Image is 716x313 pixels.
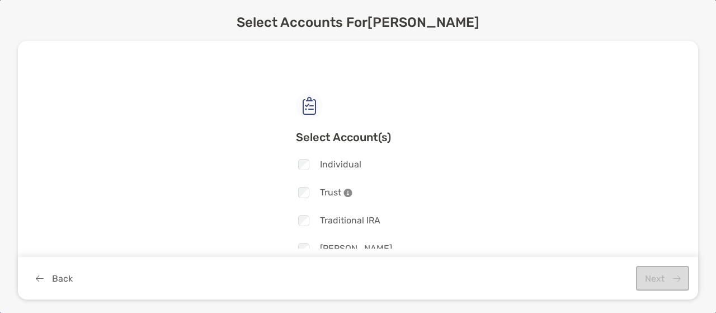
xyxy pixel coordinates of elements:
h2: Select Accounts For [PERSON_NAME] [237,15,479,30]
img: check list [296,92,323,119]
span: Individual [320,159,361,170]
button: Back [27,266,81,291]
span: Trust [320,187,352,198]
img: info-icon [343,188,352,197]
h3: Select Account(s) [296,130,421,144]
span: [PERSON_NAME] [320,243,392,254]
span: Traditional IRA [320,215,380,226]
